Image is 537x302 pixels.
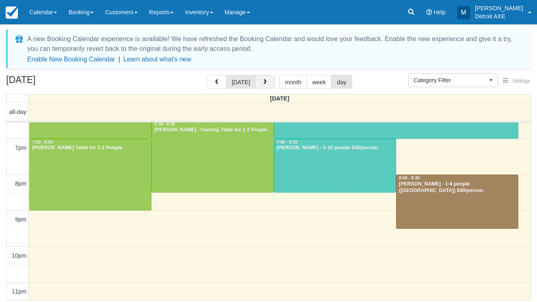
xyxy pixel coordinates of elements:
[12,288,26,295] span: 11pm
[32,140,53,144] span: 7:00 - 9:00
[457,6,470,19] div: M
[15,144,26,151] span: 7pm
[408,73,498,87] button: Category Filter
[154,127,271,133] div: [PERSON_NAME] - Gaming Table for 1-2 People
[226,75,256,89] button: [DATE]
[270,95,289,102] span: [DATE]
[399,176,420,180] span: 8:00 - 9:30
[331,75,352,89] button: day
[513,78,530,84] span: Settings
[498,75,535,87] button: Settings
[274,139,396,193] a: 7:00 - 8:30[PERSON_NAME] - 5-10 people $40/person
[118,56,120,63] span: |
[15,180,26,187] span: 8pm
[151,121,274,193] a: 6:30 - 8:30[PERSON_NAME] - Gaming Table for 1-2 People
[396,175,518,229] a: 8:00 - 9:30[PERSON_NAME] - 1-4 people ([GEOGRAPHIC_DATA]) $40/person
[307,75,332,89] button: week
[15,216,26,223] span: 9pm
[434,9,446,15] span: Help
[123,56,191,63] a: Learn about what's new
[279,75,307,89] button: month
[475,12,523,20] p: Detroit AXE
[475,4,523,12] p: [PERSON_NAME]
[399,181,516,194] div: [PERSON_NAME] - 1-4 people ([GEOGRAPHIC_DATA]) $40/person
[27,34,521,54] div: A new Booking Calendar experience is available! We have refreshed the Booking Calendar and would ...
[426,9,432,15] i: Help
[414,76,487,84] span: Category Filter
[9,109,26,115] span: all-day
[277,140,298,144] span: 7:00 - 8:30
[32,145,149,151] div: [PERSON_NAME] Table for 1-2 People
[154,122,175,127] span: 6:30 - 8:30
[29,139,151,211] a: 7:00 - 9:00[PERSON_NAME] Table for 1-2 People
[6,7,18,19] img: checkfront-main-nav-mini-logo.png
[6,75,109,90] h2: [DATE]
[12,252,26,259] span: 10pm
[276,145,394,151] div: [PERSON_NAME] - 5-10 people $40/person
[27,55,115,63] button: Enable New Booking Calendar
